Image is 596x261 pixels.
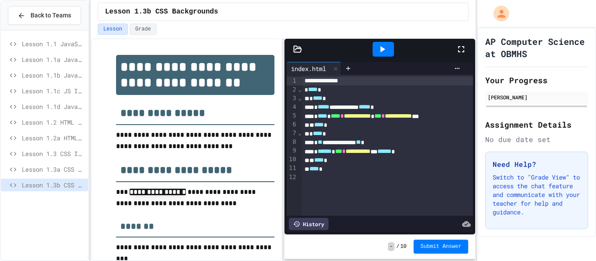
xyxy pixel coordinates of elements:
[22,86,85,95] span: Lesson 1.1c JS Intro
[488,93,586,101] div: [PERSON_NAME]
[287,138,298,146] div: 8
[287,64,330,73] div: index.html
[396,243,399,250] span: /
[22,55,85,64] span: Lesson 1.1a JavaScript Intro
[22,102,85,111] span: Lesson 1.1d JavaScript
[22,71,85,80] span: Lesson 1.1b JavaScript Intro
[287,85,298,94] div: 2
[421,243,462,250] span: Submit Answer
[485,119,588,131] h2: Assignment Details
[130,24,157,35] button: Grade
[287,62,341,75] div: index.html
[287,120,298,129] div: 6
[287,164,298,173] div: 11
[287,94,298,103] div: 3
[287,112,298,120] div: 5
[22,149,85,158] span: Lesson 1.3 CSS Introduction
[105,7,218,17] span: Lesson 1.3b CSS Backgrounds
[287,173,298,182] div: 12
[485,74,588,86] h2: Your Progress
[98,24,128,35] button: Lesson
[298,129,302,136] span: Fold line
[22,180,85,190] span: Lesson 1.3b CSS Backgrounds
[400,243,406,250] span: 10
[287,146,298,155] div: 9
[484,3,511,24] div: My Account
[22,39,85,48] span: Lesson 1.1 JavaScript Intro
[22,165,85,174] span: Lesson 1.3a CSS Selectors
[22,118,85,127] span: Lesson 1.2 HTML Basics
[298,86,302,93] span: Fold line
[31,11,71,20] span: Back to Teams
[493,159,581,169] h3: Need Help?
[287,103,298,112] div: 4
[414,240,469,254] button: Submit Answer
[287,155,298,164] div: 10
[298,95,302,102] span: Fold line
[493,173,581,217] p: Switch to "Grade View" to access the chat feature and communicate with your teacher for help and ...
[287,77,298,85] div: 1
[22,133,85,142] span: Lesson 1.2a HTML Continued
[485,35,588,60] h1: AP Computer Science at OBMHS
[8,6,81,25] button: Back to Teams
[388,242,394,251] span: -
[485,134,588,145] div: No due date set
[287,129,298,138] div: 7
[289,218,329,230] div: History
